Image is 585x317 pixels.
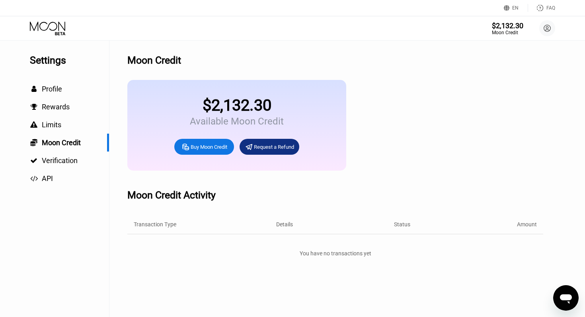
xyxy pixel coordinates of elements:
[512,5,519,11] div: EN
[492,30,523,35] div: Moon Credit
[240,139,299,155] div: Request a Refund
[30,103,38,111] div: 
[42,138,81,147] span: Moon Credit
[127,54,181,66] div: Moon Credit
[42,156,78,165] span: Verification
[30,121,37,128] span: 
[42,174,53,183] span: API
[276,221,293,228] div: Details
[254,144,294,150] div: Request a Refund
[191,144,227,150] div: Buy Moon Credit
[30,121,38,128] div: 
[30,175,38,182] span: 
[492,21,523,35] div: $2,132.30Moon Credit
[42,103,70,111] span: Rewards
[127,189,216,201] div: Moon Credit Activity
[394,221,410,228] div: Status
[42,121,61,129] span: Limits
[134,221,176,228] div: Transaction Type
[190,96,284,115] div: $2,132.30
[31,103,37,111] span: 
[30,157,37,164] span: 
[30,54,109,66] div: Settings
[30,138,37,146] span: 
[190,116,284,127] div: Available Moon Credit
[30,157,38,164] div: 
[31,86,37,93] span: 
[504,4,528,12] div: EN
[528,4,555,12] div: FAQ
[553,285,579,311] iframe: Кнопка запуска окна обмена сообщениями
[517,221,537,228] div: Amount
[30,138,38,146] div: 
[174,139,234,155] div: Buy Moon Credit
[30,86,38,93] div: 
[127,246,543,261] div: You have no transactions yet
[42,85,62,93] span: Profile
[546,5,555,11] div: FAQ
[492,21,523,30] div: $2,132.30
